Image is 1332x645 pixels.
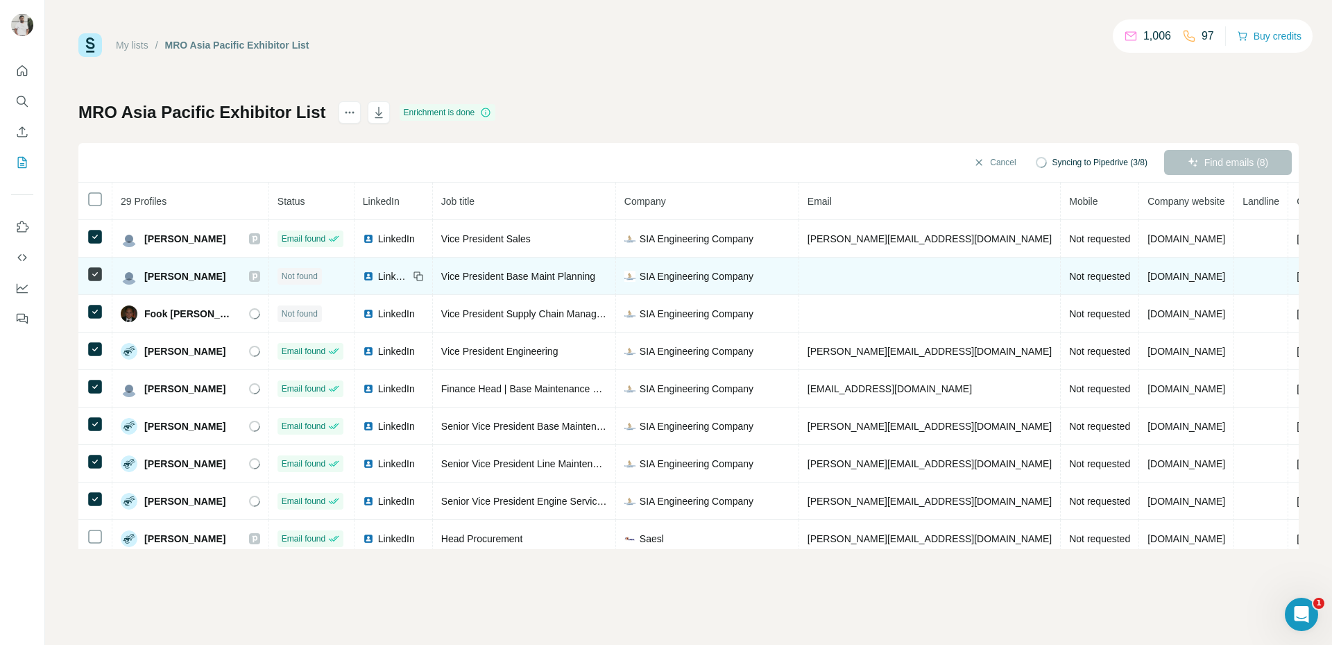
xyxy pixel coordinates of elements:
[441,196,475,207] span: Job title
[1243,196,1279,207] span: Landline
[121,530,137,547] img: Avatar
[441,458,614,469] span: Senior Vice President Line Maintenance
[121,380,137,397] img: Avatar
[144,344,225,358] span: [PERSON_NAME]
[144,532,225,546] span: [PERSON_NAME]
[1069,196,1098,207] span: Mobile
[640,494,753,508] span: SIA Engineering Company
[282,383,325,395] span: Email found
[1147,346,1225,357] span: [DOMAIN_NAME]
[624,346,635,357] img: company-logo
[808,496,1052,507] span: [PERSON_NAME][EMAIL_ADDRESS][DOMAIN_NAME]
[1147,308,1225,319] span: [DOMAIN_NAME]
[640,382,753,396] span: SIA Engineering Company
[378,382,415,396] span: LinkedIn
[1069,346,1130,357] span: Not requested
[1052,156,1147,169] span: Syncing to Pipedrive (3/8)
[363,421,374,432] img: LinkedIn logo
[808,346,1052,357] span: [PERSON_NAME][EMAIL_ADDRESS][DOMAIN_NAME]
[640,232,753,246] span: SIA Engineering Company
[363,346,374,357] img: LinkedIn logo
[640,307,753,321] span: SIA Engineering Company
[165,38,309,52] div: MRO Asia Pacific Exhibitor List
[624,421,635,432] img: company-logo
[282,458,325,470] span: Email found
[144,232,225,246] span: [PERSON_NAME]
[808,196,832,207] span: Email
[441,271,595,282] span: Vice President Base Maint Planning
[121,268,137,285] img: Avatar
[1069,458,1130,469] span: Not requested
[441,346,558,357] span: Vice President Engineering
[378,344,415,358] span: LinkedIn
[363,271,374,282] img: LinkedIn logo
[1297,196,1331,207] span: Country
[378,307,415,321] span: LinkedIn
[624,383,635,394] img: company-logo
[808,421,1052,432] span: [PERSON_NAME][EMAIL_ADDRESS][DOMAIN_NAME]
[363,233,374,244] img: LinkedIn logo
[144,307,235,321] span: Fook [PERSON_NAME]
[1147,271,1225,282] span: [DOMAIN_NAME]
[1143,28,1171,44] p: 1,006
[363,196,400,207] span: LinkedIn
[121,305,137,322] img: Avatar
[1147,421,1225,432] span: [DOMAIN_NAME]
[640,532,664,546] span: Saesl
[378,532,415,546] span: LinkedIn
[1069,533,1130,544] span: Not requested
[121,418,137,435] img: Avatar
[339,101,361,124] button: actions
[378,494,415,508] span: LinkedIn
[624,533,635,544] img: company-logo
[282,345,325,358] span: Email found
[1069,421,1130,432] span: Not requested
[441,533,523,544] span: Head Procurement
[441,496,644,507] span: Senior Vice President Engine Services Division
[11,150,33,175] button: My lists
[624,458,635,469] img: company-logo
[1069,383,1130,394] span: Not requested
[11,306,33,331] button: Feedback
[378,232,415,246] span: LinkedIn
[1237,26,1301,46] button: Buy credits
[624,271,635,282] img: company-logo
[1069,496,1130,507] span: Not requested
[11,89,33,114] button: Search
[624,496,635,507] img: company-logo
[441,421,617,432] span: Senior Vice President Base Maintenance
[378,419,415,433] span: LinkedIn
[144,494,225,508] span: [PERSON_NAME]
[363,533,374,544] img: LinkedIn logo
[282,420,325,433] span: Email found
[400,104,496,121] div: Enrichment is done
[282,495,325,508] span: Email found
[11,245,33,270] button: Use Surfe API
[144,269,225,283] span: [PERSON_NAME]
[282,233,325,245] span: Email found
[1285,598,1318,631] iframe: Intercom live chat
[121,231,137,247] img: Avatar
[121,493,137,510] img: Avatar
[363,496,374,507] img: LinkedIn logo
[441,308,624,319] span: Vice President Supply Chain Management
[640,419,753,433] span: SIA Engineering Company
[640,269,753,283] span: SIA Engineering Company
[144,419,225,433] span: [PERSON_NAME]
[11,119,33,144] button: Enrich CSV
[1147,496,1225,507] span: [DOMAIN_NAME]
[11,276,33,301] button: Dashboard
[964,150,1025,175] button: Cancel
[1147,533,1225,544] span: [DOMAIN_NAME]
[441,233,531,244] span: Vice President Sales
[808,383,972,394] span: [EMAIL_ADDRESS][DOMAIN_NAME]
[78,33,102,57] img: Surfe Logo
[11,14,33,36] img: Avatar
[282,270,318,283] span: Not found
[121,196,166,207] span: 29 Profiles
[1147,458,1225,469] span: [DOMAIN_NAME]
[282,308,318,320] span: Not found
[11,58,33,83] button: Quick start
[1069,308,1130,319] span: Not requested
[441,383,626,394] span: Finance Head | Base Maintenance Division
